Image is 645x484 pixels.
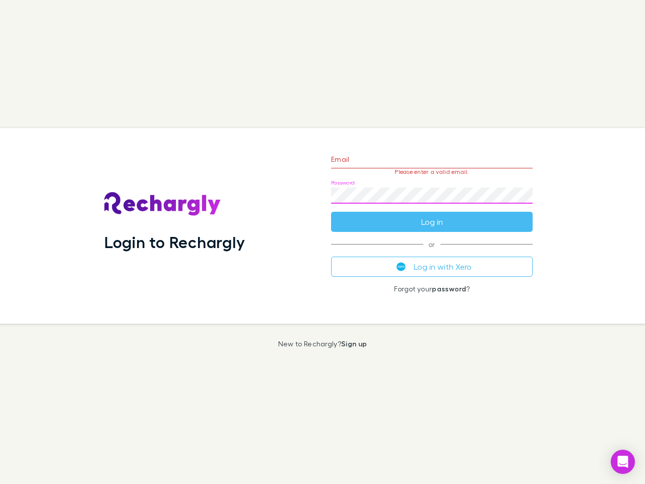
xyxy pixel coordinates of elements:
[341,339,367,348] a: Sign up
[331,257,533,277] button: Log in with Xero
[331,244,533,245] span: or
[331,285,533,293] p: Forgot your ?
[397,262,406,271] img: Xero's logo
[331,168,533,175] p: Please enter a valid email.
[278,340,367,348] p: New to Rechargly?
[432,284,466,293] a: password
[611,450,635,474] div: Open Intercom Messenger
[331,179,355,187] label: Password
[104,192,221,216] img: Rechargly's Logo
[331,212,533,232] button: Log in
[104,232,245,252] h1: Login to Rechargly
